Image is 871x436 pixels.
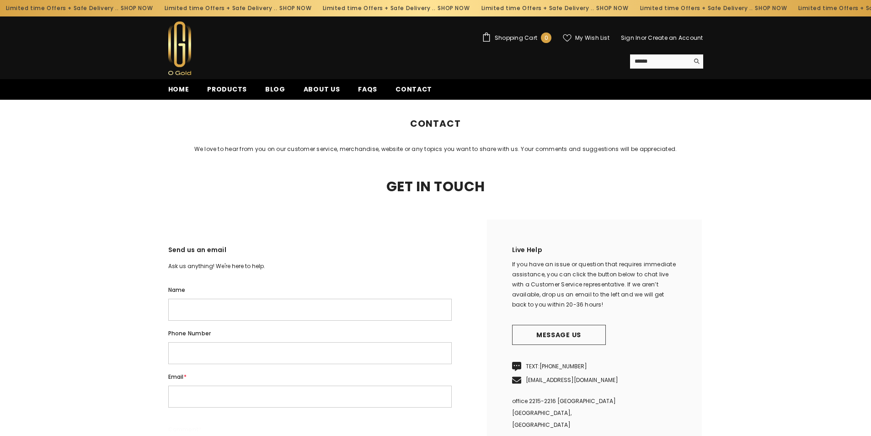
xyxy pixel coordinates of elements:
[752,3,784,13] a: SHOP NOW
[168,328,452,339] label: Phone number
[207,85,247,94] span: Products
[631,1,790,16] div: Limited time Offers + Safe Delivery ..
[437,100,461,110] span: Contact
[118,3,150,13] a: SHOP NOW
[294,84,349,100] a: About us
[386,84,441,100] a: Contact
[358,85,377,94] span: FAQs
[512,325,606,345] a: Message us
[575,35,609,41] span: My Wish List
[435,3,467,13] a: SHOP NOW
[168,425,452,435] label: Comment
[395,85,432,94] span: Contact
[648,34,703,42] a: Create an Account
[545,33,548,43] span: 0
[540,362,587,370] a: [PHONE_NUMBER]
[512,395,677,431] p: office 2215-2216 [GEOGRAPHIC_DATA] [GEOGRAPHIC_DATA], [GEOGRAPHIC_DATA]
[593,3,625,13] a: SHOP NOW
[168,85,189,94] span: Home
[168,261,452,271] p: Ask us anything! We're here to help.
[168,245,452,261] h3: Send us an email
[304,85,340,94] span: About us
[198,84,256,100] a: Products
[526,362,587,370] span: TEXT:
[689,54,703,68] button: Search
[526,376,618,384] a: [EMAIL_ADDRESS][DOMAIN_NAME]
[482,32,551,43] a: Shopping Cart
[168,22,191,75] img: Ogold Shop
[314,1,473,16] div: Limited time Offers + Safe Delivery ..
[495,35,537,41] span: Shopping Cart
[159,84,198,100] a: Home
[473,1,631,16] div: Limited time Offers + Safe Delivery ..
[630,54,703,69] summary: Search
[512,245,677,259] h2: Live Help
[168,372,452,382] label: Email
[256,84,294,100] a: Blog
[563,34,609,42] a: My Wish List
[161,180,710,193] h2: Get In Touch
[349,84,386,100] a: FAQs
[168,285,452,295] label: Name
[641,34,647,42] span: or
[277,3,309,13] a: SHOP NOW
[621,34,641,42] a: Sign In
[265,85,285,94] span: Blog
[410,100,427,110] a: Home
[156,1,315,16] div: Limited time Offers + Safe Delivery ..
[512,259,677,310] div: If you have an issue or question that requires immediate assistance, you can click the button bel...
